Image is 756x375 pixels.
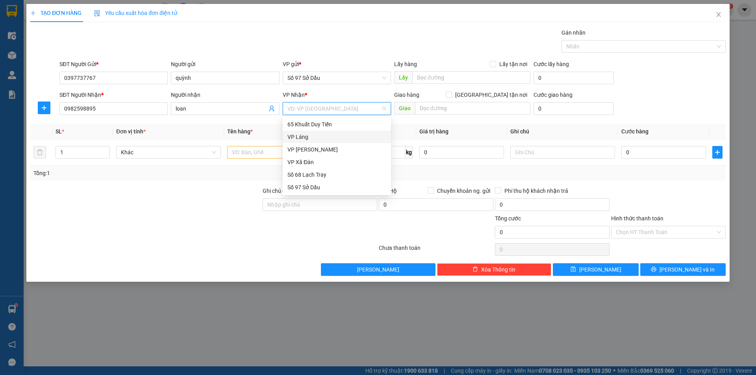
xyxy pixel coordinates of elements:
div: Người gửi [171,60,279,68]
div: 65 Khuất Duy Tiến [283,118,391,131]
span: Tổng cước [495,215,521,222]
span: [GEOGRAPHIC_DATA] tận nơi [452,91,530,99]
span: Phí thu hộ khách nhận trả [501,187,571,195]
button: deleteXóa Thông tin [437,263,552,276]
div: Số 97 Sở Dầu [287,183,386,192]
button: Close [708,4,730,26]
button: plus [712,146,723,159]
div: VP Nguyễn Trãi [283,143,391,156]
span: save [571,266,576,273]
th: Ghi chú [507,124,618,139]
span: Lấy hàng [394,61,417,67]
input: 0 [419,146,504,159]
div: Tổng: 1 [33,169,292,177]
span: Khác [121,146,216,158]
button: save[PERSON_NAME] [553,263,638,276]
span: user-add [269,105,275,112]
span: plus [713,149,722,155]
span: close [715,11,722,18]
span: [PERSON_NAME] [579,265,621,274]
div: SĐT Người Nhận [59,91,168,99]
span: Lấy [394,71,412,84]
span: TẠO ĐƠN HÀNG [30,10,82,16]
div: VP Xã Đàn [287,158,386,166]
input: Ghi chú đơn hàng [263,198,377,211]
span: printer [651,266,656,273]
div: 65 Khuất Duy Tiến [287,120,386,129]
span: Thu Hộ [379,188,397,194]
span: [PERSON_NAME] [357,265,399,274]
span: Giao [394,102,415,115]
div: VP Láng [283,131,391,143]
div: Số 68 Lạch Tray [283,168,391,181]
label: Gán nhãn [561,30,586,36]
img: logo [4,31,44,71]
span: Cước hàng [621,128,649,135]
div: VP gửi [283,60,391,68]
div: SĐT Người Gửi [59,60,168,68]
span: plus [38,105,50,111]
div: VP Xã Đàn [283,156,391,168]
button: delete [33,146,46,159]
button: printer[PERSON_NAME] và In [640,263,726,276]
button: plus [38,102,50,114]
span: Tên hàng [227,128,253,135]
span: plus [30,10,36,16]
div: Chưa thanh toán [378,244,494,257]
button: [PERSON_NAME] [321,263,435,276]
span: Lấy tận nơi [496,60,530,68]
span: delete [472,266,478,273]
input: Ghi Chú [510,146,615,159]
div: Số 97 Sở Dầu [283,181,391,194]
span: Giao hàng [394,92,419,98]
span: Chuyển khoản ng. gửi [434,187,493,195]
div: VP Láng [287,133,386,141]
div: Số 68 Lạch Tray [287,170,386,179]
label: Hình thức thanh toán [611,215,663,222]
span: Số 97 Sở Dầu [287,72,386,84]
span: VP Nhận [283,92,305,98]
input: Cước lấy hàng [534,72,614,84]
span: [PERSON_NAME] và In [660,265,715,274]
img: icon [94,10,100,17]
span: SL [56,128,62,135]
span: Yêu cầu xuất hóa đơn điện tử [94,10,177,16]
span: Chuyển phát nhanh: [GEOGRAPHIC_DATA] - [GEOGRAPHIC_DATA] [44,34,113,62]
input: Cước giao hàng [534,102,614,115]
label: Cước giao hàng [534,92,573,98]
input: Dọc đường [415,102,530,115]
div: VP [PERSON_NAME] [287,145,386,154]
div: Người nhận [171,91,279,99]
span: Xóa Thông tin [481,265,515,274]
input: VD: Bàn, Ghế [227,146,332,159]
span: kg [405,146,413,159]
strong: CHUYỂN PHÁT NHANH VIP ANH HUY [49,6,108,32]
input: Dọc đường [412,71,530,84]
span: Đơn vị tính [116,128,146,135]
label: Ghi chú đơn hàng [263,188,306,194]
span: Giá trị hàng [419,128,448,135]
label: Cước lấy hàng [534,61,569,67]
